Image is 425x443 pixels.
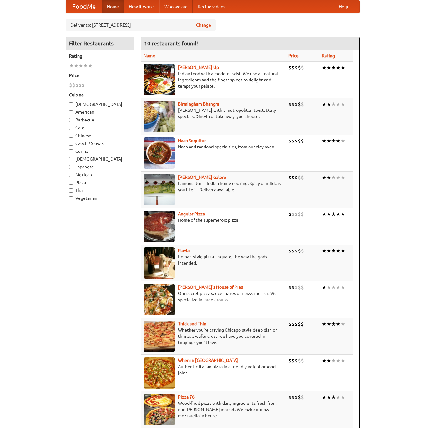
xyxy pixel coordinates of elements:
[144,327,284,346] p: Whether you're craving Chicago-style deep dish or thin as a wafer crust, we have you covered in t...
[331,357,336,364] li: ★
[341,284,345,291] li: ★
[144,144,284,150] p: Naan and tandoori specialties, from our clay oven.
[331,321,336,327] li: ★
[322,284,326,291] li: ★
[291,137,295,144] li: $
[69,102,73,106] input: [DEMOGRAPHIC_DATA]
[298,357,301,364] li: $
[178,65,219,70] b: [PERSON_NAME] Up
[144,70,284,89] p: Indian food with a modern twist. We use all-natural ingredients and the finest spices to delight ...
[288,174,291,181] li: $
[336,64,341,71] li: ★
[322,394,326,401] li: ★
[83,62,88,69] li: ★
[336,321,341,327] li: ★
[69,62,74,69] li: ★
[288,101,291,108] li: $
[336,137,341,144] li: ★
[295,211,298,218] li: $
[69,53,131,59] h5: Rating
[291,64,295,71] li: $
[331,64,336,71] li: ★
[298,321,301,327] li: $
[291,101,295,108] li: $
[322,101,326,108] li: ★
[288,137,291,144] li: $
[178,358,238,363] a: When in [GEOGRAPHIC_DATA]
[69,134,73,138] input: Chinese
[322,247,326,254] li: ★
[193,0,230,13] a: Recipe videos
[336,357,341,364] li: ★
[336,211,341,218] li: ★
[69,118,73,122] input: Barbecue
[322,53,335,58] a: Rating
[336,394,341,401] li: ★
[336,101,341,108] li: ★
[298,101,301,108] li: $
[69,196,73,200] input: Vegetarian
[326,284,331,291] li: ★
[69,157,73,161] input: [DEMOGRAPHIC_DATA]
[301,211,304,218] li: $
[178,248,190,253] a: Flavia
[69,82,72,89] li: $
[301,64,304,71] li: $
[178,138,206,143] a: Naan Sequitur
[178,394,195,399] a: Pizza 76
[69,148,131,154] label: German
[298,211,301,218] li: $
[295,284,298,291] li: $
[295,321,298,327] li: $
[291,321,295,327] li: $
[298,174,301,181] li: $
[341,394,345,401] li: ★
[69,165,73,169] input: Japanese
[69,101,131,107] label: [DEMOGRAPHIC_DATA]
[291,357,295,364] li: $
[322,211,326,218] li: ★
[69,110,73,114] input: American
[331,284,336,291] li: ★
[322,174,326,181] li: ★
[69,149,73,153] input: German
[301,284,304,291] li: $
[196,22,211,28] a: Change
[144,137,175,169] img: naansequitur.jpg
[331,211,336,218] li: ★
[144,217,284,223] p: Home of the superheroic pizza!
[78,62,83,69] li: ★
[178,175,226,180] a: [PERSON_NAME] Galore
[301,357,304,364] li: $
[334,0,353,13] a: Help
[341,247,345,254] li: ★
[69,187,131,193] label: Thai
[291,284,295,291] li: $
[82,82,85,89] li: $
[336,247,341,254] li: ★
[301,101,304,108] li: $
[331,394,336,401] li: ★
[288,321,291,327] li: $
[295,174,298,181] li: $
[336,174,341,181] li: ★
[322,357,326,364] li: ★
[301,174,304,181] li: $
[178,211,205,216] b: Angular Pizza
[291,211,295,218] li: $
[69,125,131,131] label: Cafe
[295,101,298,108] li: $
[69,181,73,185] input: Pizza
[69,92,131,98] h5: Cuisine
[144,284,175,315] img: luigis.jpg
[295,137,298,144] li: $
[69,117,131,123] label: Barbecue
[144,211,175,242] img: angular.jpg
[178,101,219,106] a: Birmingham Bhangra
[295,64,298,71] li: $
[178,321,206,326] b: Thick and Thin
